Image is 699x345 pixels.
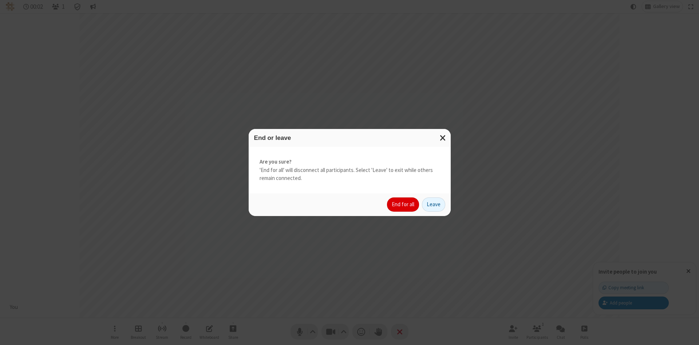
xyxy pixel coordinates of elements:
div: 'End for all' will disconnect all participants. Select 'Leave' to exit while others remain connec... [249,147,451,193]
button: Leave [422,197,445,212]
button: Close modal [435,129,451,147]
h3: End or leave [254,134,445,141]
button: End for all [387,197,419,212]
strong: Are you sure? [260,158,440,166]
